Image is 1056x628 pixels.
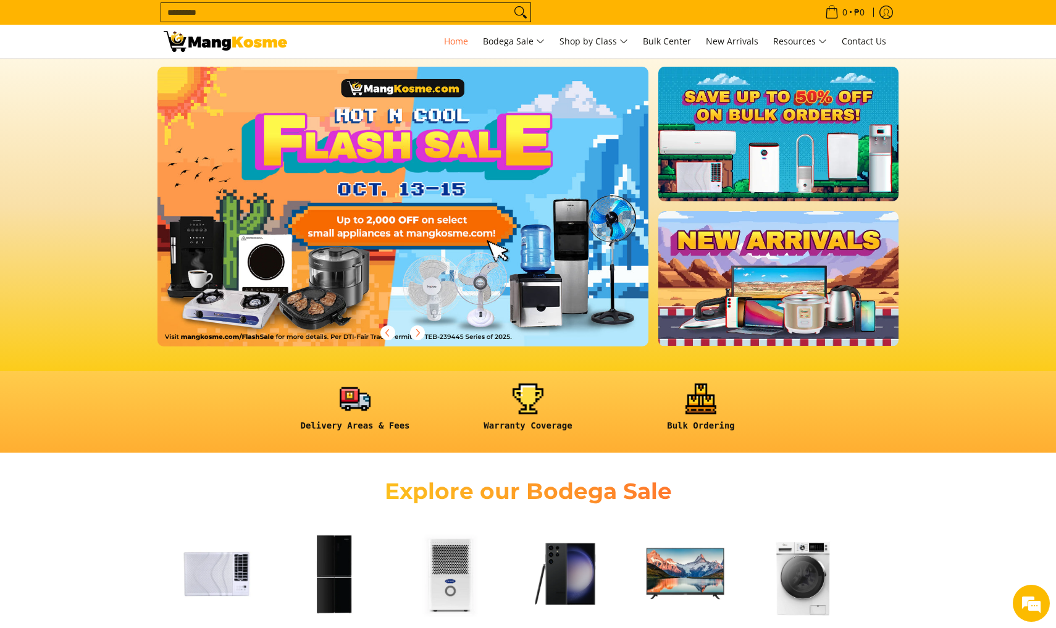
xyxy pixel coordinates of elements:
[483,34,545,49] span: Bodega Sale
[164,31,287,52] img: Mang Kosme: Your Home Appliances Warehouse Sale Partner!
[164,521,269,626] img: Air Conditioners
[398,521,503,626] img: Small Appliances
[773,34,827,49] span: Resources
[700,25,765,58] a: New Arrivals
[349,477,707,505] h2: Explore our Bodega Sale
[64,69,207,85] div: Chat with us now
[637,25,697,58] a: Bulk Center
[281,521,386,626] img: Refrigerators
[438,25,474,58] a: Home
[275,383,435,441] a: <h6><strong>Delivery Areas & Fees</strong></h6>
[821,6,868,19] span: •
[836,25,892,58] a: Contact Us
[511,3,530,22] button: Search
[157,67,688,366] a: More
[852,8,866,17] span: ₱0
[448,383,608,441] a: <h6><strong>Warranty Coverage</strong></h6>
[374,319,401,346] button: Previous
[444,35,468,47] span: Home
[553,25,634,58] a: Shop by Class
[767,25,833,58] a: Resources
[203,6,232,36] div: Minimize live chat window
[516,521,621,626] img: Electronic Devices
[842,35,886,47] span: Contact Us
[404,319,431,346] button: Next
[559,34,628,49] span: Shop by Class
[840,8,849,17] span: 0
[300,25,892,58] nav: Main Menu
[477,25,551,58] a: Bodega Sale
[750,521,855,626] img: Washing Machines
[868,521,973,626] img: Cookers
[621,383,781,441] a: <h6><strong>Bulk Ordering</strong></h6>
[72,156,170,280] span: We're online!
[633,521,738,626] img: TVs
[643,35,691,47] span: Bulk Center
[6,337,235,380] textarea: Type your message and hit 'Enter'
[706,35,758,47] span: New Arrivals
